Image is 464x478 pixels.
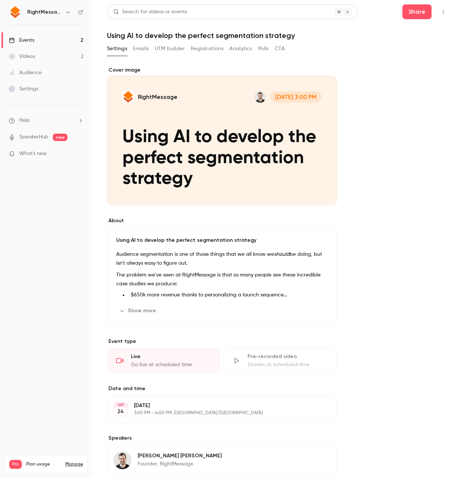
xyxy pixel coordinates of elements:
[65,461,83,467] a: Manage
[117,408,124,415] p: 24
[107,66,337,205] section: Cover image
[114,451,131,469] img: Brennan Dunn
[275,43,285,55] button: CTA
[26,461,61,467] span: Plan usage
[274,252,290,257] em: should
[107,434,337,442] label: Speakers
[107,217,337,224] label: About
[107,338,337,345] p: Event type
[9,6,21,18] img: RightMessage
[75,151,83,157] iframe: Noticeable Trigger
[131,361,211,368] div: Go live at scheduled time
[134,402,298,409] p: [DATE]
[191,43,224,55] button: Registrations
[116,250,328,268] p: Audience segmentation is one of those things that we all know we be doing, but isn't always easy ...
[107,31,449,40] h1: Using AI to develop the perfect segmentation strategy
[131,353,211,360] div: Live
[224,348,337,373] div: Pre-recorded videoStream at scheduled time
[402,4,432,19] button: Share
[9,117,83,124] li: help-dropdown-opener
[258,43,269,55] button: Polls
[229,43,252,55] button: Analytics
[138,460,222,468] p: Founder, RightMessage
[9,85,38,93] div: Settings
[27,8,62,16] h6: RightMessage
[114,402,127,407] div: SEP
[116,271,328,288] p: The problem we've seen at RightMessage is that so many people see these incredible case studies w...
[116,237,328,244] p: Using AI to develop the perfect segmentation strategy
[128,291,328,299] li: $650k more revenue thanks to personalizing a launch sequence
[133,43,149,55] button: Emails
[107,348,221,373] div: LiveGo live at scheduled time
[107,385,337,392] label: Date and time
[113,8,187,16] div: Search for videos or events
[9,37,34,44] div: Events
[19,117,30,124] span: Help
[9,69,42,76] div: Audience
[138,452,222,460] p: [PERSON_NAME] [PERSON_NAME]
[9,53,35,60] div: Videos
[19,133,48,141] a: SpeakerHub
[9,460,22,469] span: Pro
[19,150,47,158] span: What's new
[116,305,160,317] button: Show more
[107,43,127,55] button: Settings
[247,361,328,368] div: Stream at scheduled time
[247,353,328,360] div: Pre-recorded video
[107,445,337,476] div: Brennan Dunn[PERSON_NAME] [PERSON_NAME]Founder, RightMessage
[155,43,185,55] button: UTM builder
[107,66,337,74] label: Cover image
[53,134,67,141] span: new
[134,410,298,416] p: 3:00 PM - 4:00 PM, [GEOGRAPHIC_DATA]/[GEOGRAPHIC_DATA]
